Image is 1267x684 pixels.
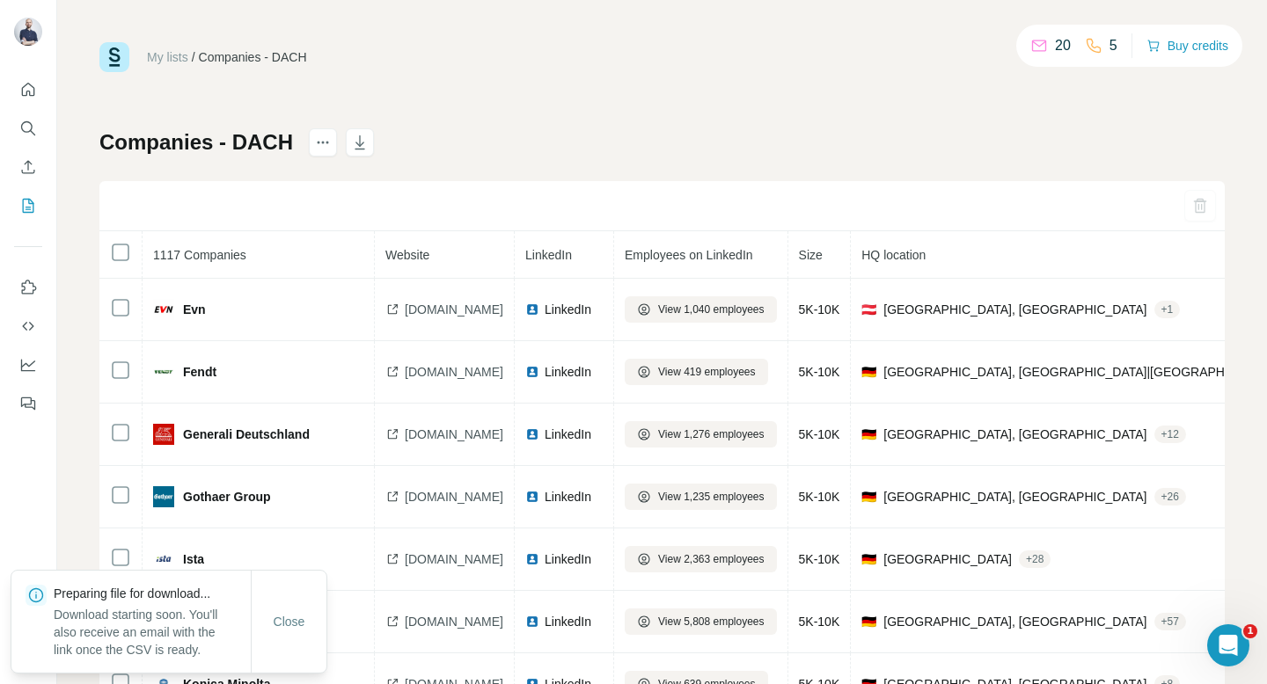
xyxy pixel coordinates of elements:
[861,488,876,506] span: 🇩🇪
[14,113,42,144] button: Search
[625,296,777,323] button: View 1,040 employees
[625,248,753,262] span: Employees on LinkedIn
[261,606,318,637] button: Close
[309,128,337,156] button: actions
[545,613,591,630] span: LinkedIn
[153,299,174,320] img: company-logo
[183,550,204,568] span: Ista
[14,310,42,342] button: Use Surfe API
[525,248,572,262] span: LinkedIn
[405,363,503,381] span: [DOMAIN_NAME]
[861,301,876,318] span: 🇦🇹
[14,151,42,183] button: Enrich CSV
[274,613,305,630] span: Close
[883,613,1146,630] span: [GEOGRAPHIC_DATA], [GEOGRAPHIC_DATA]
[625,608,777,635] button: View 5,808 employees
[14,388,42,419] button: Feedback
[525,615,539,629] img: LinkedIn logo
[861,426,876,443] span: 🇩🇪
[405,426,503,443] span: [DOMAIN_NAME]
[405,550,503,568] span: [DOMAIN_NAME]
[153,248,246,262] span: 1117 Companies
[525,365,539,379] img: LinkedIn logo
[405,301,503,318] span: [DOMAIN_NAME]
[405,613,503,630] span: [DOMAIN_NAME]
[525,302,539,317] img: LinkedIn logo
[1207,624,1249,666] iframe: Intercom live chat
[625,484,777,510] button: View 1,235 employees
[625,546,777,572] button: View 2,363 employees
[799,552,840,566] span: 5K-10K
[658,551,765,567] span: View 2,363 employees
[545,363,591,381] span: LinkedIn
[861,613,876,630] span: 🇩🇪
[658,614,765,629] span: View 5,808 employees
[99,128,293,156] h1: Companies - DACH
[658,302,765,317] span: View 1,040 employees
[861,550,876,568] span: 🇩🇪
[1243,624,1257,638] span: 1
[54,585,251,602] p: Preparing file for download...
[883,426,1146,443] span: [GEOGRAPHIC_DATA], [GEOGRAPHIC_DATA]
[153,549,174,570] img: company-logo
[658,364,756,380] span: View 419 employees
[183,426,310,443] span: Generali Deutschland
[525,490,539,504] img: LinkedIn logo
[799,248,823,262] span: Size
[14,190,42,222] button: My lists
[385,248,429,262] span: Website
[883,488,1146,506] span: [GEOGRAPHIC_DATA], [GEOGRAPHIC_DATA]
[99,42,129,72] img: Surfe Logo
[545,488,591,506] span: LinkedIn
[199,48,307,66] div: Companies - DACH
[405,488,503,506] span: [DOMAIN_NAME]
[625,359,768,385] button: View 419 employees
[883,550,1012,568] span: [GEOGRAPHIC_DATA]
[153,424,174,445] img: company-logo
[14,349,42,381] button: Dashboard
[14,74,42,106] button: Quick start
[1110,35,1117,56] p: 5
[153,361,174,382] img: company-logo
[525,552,539,566] img: LinkedIn logo
[545,550,591,568] span: LinkedIn
[183,363,216,381] span: Fendt
[153,486,174,507] img: company-logo
[1019,551,1051,567] div: + 28
[658,426,765,442] span: View 1,276 employees
[799,615,840,629] span: 5K-10K
[861,248,926,262] span: HQ location
[883,301,1146,318] span: [GEOGRAPHIC_DATA], [GEOGRAPHIC_DATA]
[799,427,840,441] span: 5K-10K
[658,489,765,505] span: View 1,235 employees
[799,302,840,317] span: 5K-10K
[183,488,271,506] span: Gothaer Group
[1154,426,1186,442] div: + 12
[14,272,42,303] button: Use Surfe on LinkedIn
[625,421,777,448] button: View 1,276 employees
[1154,614,1186,629] div: + 57
[1154,302,1181,317] div: + 1
[545,301,591,318] span: LinkedIn
[183,301,206,318] span: Evn
[1154,489,1186,505] div: + 26
[861,363,876,381] span: 🇩🇪
[799,365,840,379] span: 5K-10K
[1146,33,1228,58] button: Buy credits
[525,427,539,441] img: LinkedIn logo
[799,490,840,504] span: 5K-10K
[54,606,251,659] p: Download starting soon. You'll also receive an email with the link once the CSV is ready.
[192,48,195,66] li: /
[545,426,591,443] span: LinkedIn
[14,18,42,46] img: Avatar
[147,50,188,64] a: My lists
[1055,35,1071,56] p: 20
